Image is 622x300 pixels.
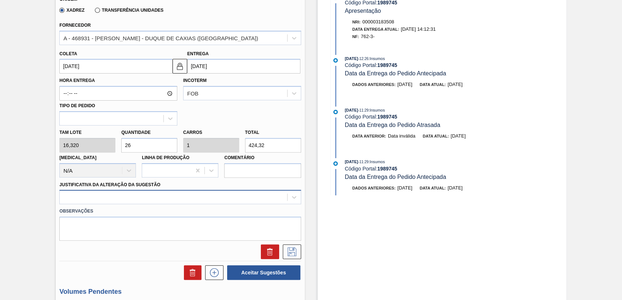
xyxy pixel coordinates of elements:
button: Aceitar Sugestões [227,265,300,280]
label: Quantidade [121,130,151,135]
strong: 1989745 [377,166,397,172]
label: Carros [183,130,202,135]
img: atual [333,110,338,114]
span: Data atual: [420,82,446,87]
span: [DATE] [448,82,463,87]
span: Data da Entrega do Pedido Atrasada [345,122,440,128]
span: Data inválida [388,133,415,139]
label: Transferência Unidades [95,8,163,13]
label: Fornecedor [59,23,90,28]
label: Xadrez [59,8,85,13]
label: Coleta [59,51,77,56]
span: NF: [352,34,359,39]
label: Tam lote [59,127,115,138]
span: Nri: [352,20,361,24]
span: 000003183508 [362,19,394,25]
input: dd/mm/aaaa [187,59,300,74]
label: Entrega [187,51,209,56]
span: 762-3- [361,34,375,39]
span: : Insumos [369,108,385,112]
label: [MEDICAL_DATA] [59,155,96,160]
span: : Insumos [369,56,385,61]
span: [DATE] [345,56,358,61]
div: Código Portal: [345,114,519,120]
span: [DATE] [397,82,412,87]
div: Código Portal: [345,62,519,68]
div: Salvar Sugestão [279,244,301,259]
img: atual [333,58,338,63]
span: [DATE] [448,185,463,191]
span: [DATE] [345,160,358,164]
span: [DATE] [397,185,412,191]
span: [DATE] [345,108,358,112]
span: [DATE] [451,133,466,139]
strong: 1989745 [377,114,397,120]
span: [DATE] 14:12:31 [401,26,436,32]
span: : Insumos [369,160,385,164]
span: Data da Entrega do Pedido Antecipada [345,174,446,180]
label: Comentário [224,153,301,163]
label: Observações [59,206,301,217]
label: Justificativa da Alteração da Sugestão [59,182,160,187]
div: FOB [187,90,199,97]
label: Total [245,130,259,135]
div: A - 468931 - [PERSON_NAME] - DUQUE DE CAXIAS ([GEOGRAPHIC_DATA]) [63,35,258,41]
h3: Volumes Pendentes [59,288,301,296]
span: Apresentação [345,8,381,14]
div: Nova sugestão [201,265,223,280]
span: - 12:26 [358,57,369,61]
button: trancado [173,59,187,74]
div: Aceitar Sugestões [223,265,301,281]
span: - 11:29 [358,160,369,164]
img: trancado [175,62,184,71]
label: Tipo de pedido [59,103,95,108]
strong: 1989745 [377,62,397,68]
span: Dados anteriores: [352,82,396,87]
span: Data atual: [420,186,446,190]
label: Incoterm [183,78,207,83]
span: - 11:29 [358,108,369,112]
span: Data Entrega Atual: [352,27,399,31]
span: Data da Entrega do Pedido Antecipada [345,70,446,76]
input: dd/mm/aaaa [59,59,173,74]
div: Excluir Sugestões [180,265,201,280]
label: Hora Entrega [59,75,177,86]
div: Código Portal: [345,166,519,172]
div: Excluir Sugestão [257,244,279,259]
img: atual [333,161,338,166]
label: Linha de Produção [142,155,189,160]
span: Data atual: [423,134,449,138]
span: Dados anteriores: [352,186,396,190]
span: Data anterior: [352,134,386,138]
